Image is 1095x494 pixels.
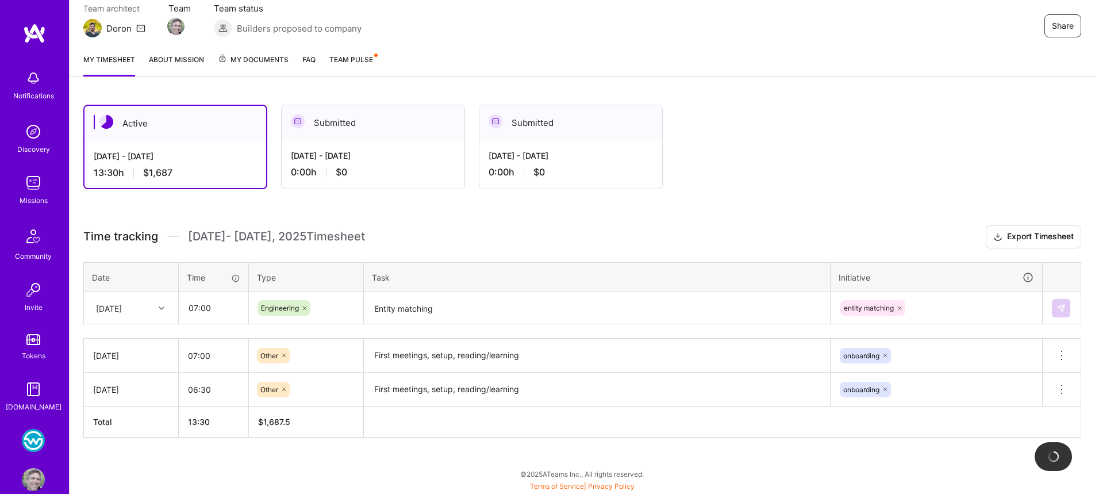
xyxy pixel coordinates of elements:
img: Submit [1056,304,1066,313]
th: Total [84,407,179,438]
i: icon Mail [136,24,145,33]
div: 13:30 h [94,167,257,179]
a: WSC Sports: NLP Pipeline for Real-Time Content Generation [19,429,48,452]
div: [DATE] - [DATE] [291,150,455,162]
span: Other [260,351,278,360]
div: [DATE] - [DATE] [94,150,257,162]
span: Team Pulse [329,55,373,64]
th: Date [84,262,179,292]
a: User Avatar [19,468,48,491]
textarea: Entity matching [365,293,829,324]
div: © 2025 ATeams Inc., All rights reserved. [69,459,1095,488]
img: guide book [22,378,45,401]
div: [DATE] [93,384,169,396]
button: Share [1044,14,1081,37]
div: Missions [20,194,48,206]
input: HH:MM [179,374,248,405]
span: $1,687 [143,167,172,179]
div: Time [187,271,240,284]
i: icon Download [993,231,1002,243]
div: [DATE] [93,350,169,362]
span: Engineering [261,304,299,312]
div: Active [84,106,266,141]
span: $0 [336,166,347,178]
div: 0:00 h [489,166,653,178]
span: [DATE] - [DATE] , 2025 Timesheet [188,229,365,244]
div: Discovery [17,143,50,155]
a: Privacy Policy [588,482,635,491]
div: Doron [106,22,132,35]
th: Task [364,262,831,292]
div: Notifications [13,90,54,102]
a: My Documents [218,53,289,76]
span: onboarding [843,351,879,360]
div: Submitted [479,105,662,140]
input: HH:MM [179,293,248,323]
img: Submitted [291,114,305,128]
th: 13:30 [179,407,249,438]
div: Community [15,250,52,262]
span: Time tracking [83,229,158,244]
span: onboarding [843,385,879,394]
div: null [1052,299,1071,317]
div: Initiative [839,271,1034,284]
span: Other [260,385,278,394]
div: Submitted [282,105,464,140]
img: WSC Sports: NLP Pipeline for Real-Time Content Generation [22,429,45,452]
img: tokens [26,334,40,345]
img: Team Architect [83,19,102,37]
img: discovery [22,120,45,143]
img: logo [23,23,46,44]
a: FAQ [302,53,316,76]
span: Team status [214,2,362,14]
i: icon Chevron [159,305,164,311]
input: HH:MM [179,340,248,371]
button: Export Timesheet [986,225,1081,248]
span: Team architect [83,2,145,14]
span: Builders proposed to company [237,22,362,35]
div: [DATE] [96,302,122,314]
img: Invite [22,278,45,301]
img: Active [99,115,113,129]
span: entity matching [844,304,894,312]
div: 0:00 h [291,166,455,178]
textarea: First meetings, setup, reading/learning [365,340,829,372]
img: loading [1047,450,1061,464]
textarea: First meetings, setup, reading/learning [365,374,829,405]
img: Builders proposed to company [214,19,232,37]
img: Community [20,223,47,250]
img: bell [22,67,45,90]
a: Team Member Avatar [168,17,183,36]
div: [DOMAIN_NAME] [6,401,62,413]
span: $0 [533,166,545,178]
div: [DATE] - [DATE] [489,150,653,162]
div: Tokens [22,350,45,362]
a: Team Pulse [329,53,376,76]
img: teamwork [22,171,45,194]
th: Type [249,262,364,292]
a: About Mission [149,53,204,76]
a: Terms of Service [530,482,584,491]
span: | [530,482,635,491]
span: Team [168,2,191,14]
span: Share [1052,20,1074,32]
span: $ 1,687.5 [258,417,290,427]
span: My Documents [218,53,289,66]
a: My timesheet [83,53,135,76]
img: User Avatar [22,468,45,491]
div: Invite [25,301,43,313]
img: Team Member Avatar [167,18,185,35]
img: Submitted [489,114,502,128]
